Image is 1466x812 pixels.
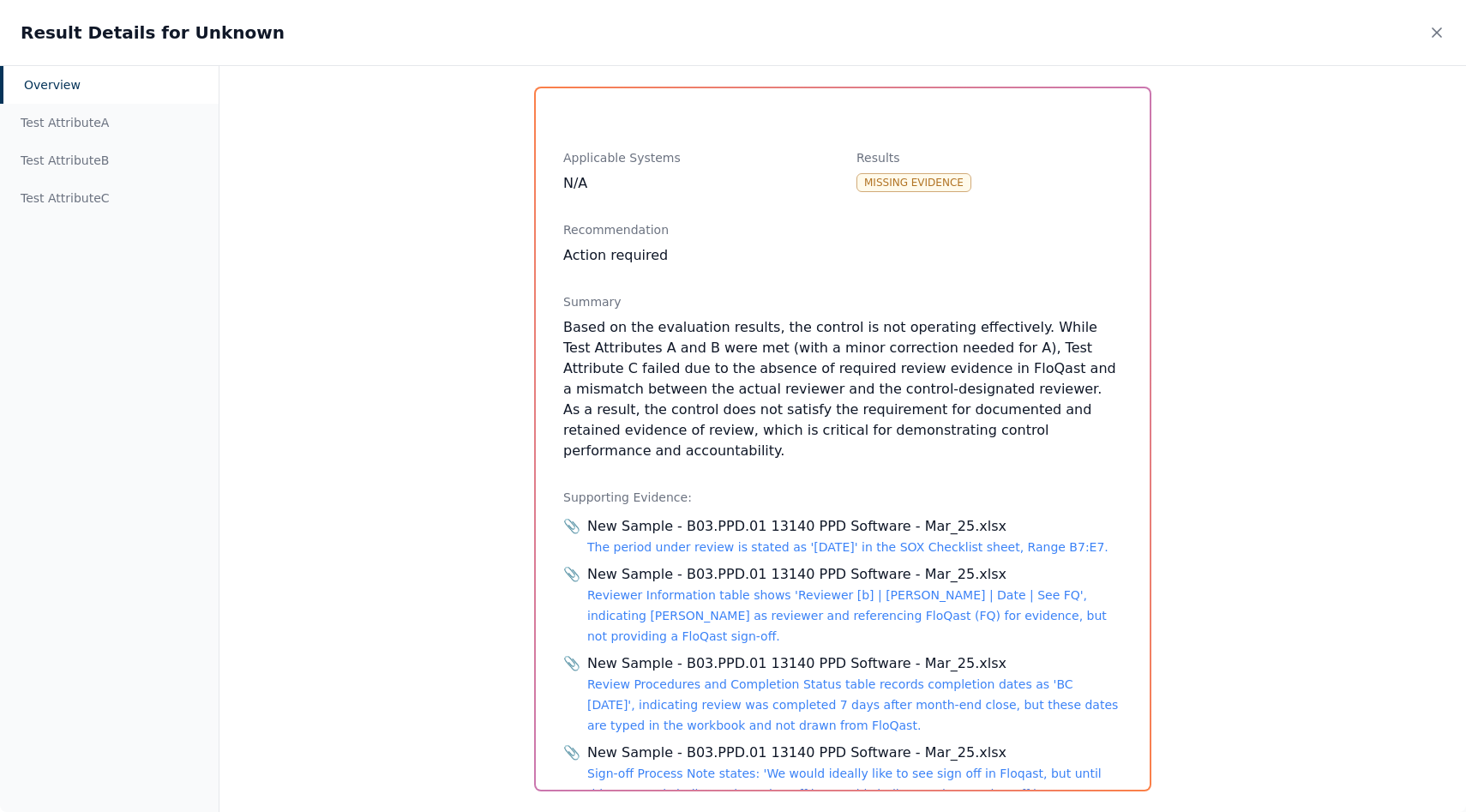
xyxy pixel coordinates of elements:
[856,149,1122,166] div: Results
[587,516,1109,537] div: New Sample - B03.PPD.01 13140 PPD Software - Mar_25.xlsx
[587,540,1109,554] a: The period under review is stated as '[DATE]' in the SOX Checklist sheet, Range B7:E7.
[563,516,580,537] span: 📎
[856,173,971,192] div: Missing Evidence
[563,653,580,674] span: 📎
[587,653,1122,674] div: New Sample - B03.PPD.01 13140 PPD Software - Mar_25.xlsx
[563,245,1122,266] div: Action required
[563,149,829,166] div: Applicable Systems
[587,743,1122,763] div: New Sample - B03.PPD.01 13140 PPD Software - Mar_25.xlsx
[587,677,1118,732] a: Review Procedures and Completion Status table records completion dates as 'BC [DATE]', indicating...
[563,564,580,585] span: 📎
[563,743,580,763] span: 📎
[563,173,829,194] div: N/A
[563,221,1122,238] div: Recommendation
[563,293,1122,310] div: Summary
[563,489,1122,506] div: Supporting Evidence:
[587,588,1107,643] a: Reviewer Information table shows 'Reviewer [b] | [PERSON_NAME] | Date | See FQ', indicating [PERS...
[563,317,1122,461] div: Based on the evaluation results, the control is not operating effectively. While Test Attributes ...
[587,564,1122,585] div: New Sample - B03.PPD.01 13140 PPD Software - Mar_25.xlsx
[21,21,285,45] h2: Result Details for Unknown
